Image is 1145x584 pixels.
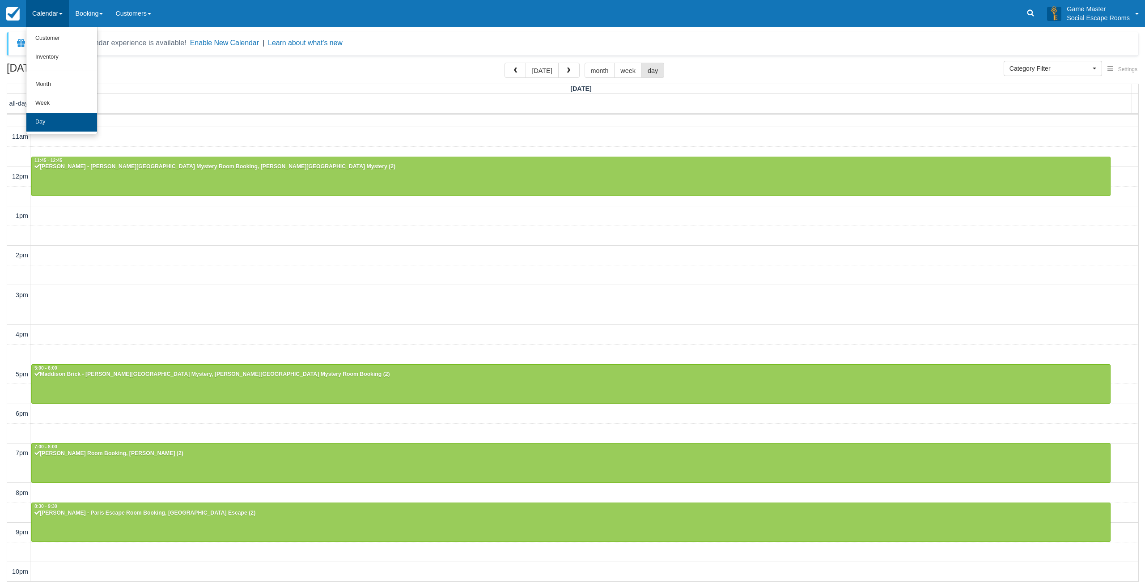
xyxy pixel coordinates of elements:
span: 10pm [12,568,28,575]
div: A new Booking Calendar experience is available! [30,38,187,48]
span: 12pm [12,173,28,180]
button: week [614,63,642,78]
p: Social Escape Rooms [1067,13,1130,22]
a: 7:00 - 8:00[PERSON_NAME] Room Booking, [PERSON_NAME] (2) [31,443,1111,482]
a: Day [26,113,97,132]
span: 1pm [16,212,28,219]
span: Category Filter [1009,64,1090,73]
a: 11:45 - 12:45[PERSON_NAME] - [PERSON_NAME][GEOGRAPHIC_DATA] Mystery Room Booking, [PERSON_NAME][G... [31,157,1111,196]
p: Game Master [1067,4,1130,13]
a: Learn about what's new [268,39,343,47]
span: 7:00 - 8:00 [34,444,57,449]
span: 6pm [16,410,28,417]
div: Maddison Brick - [PERSON_NAME][GEOGRAPHIC_DATA] Mystery, [PERSON_NAME][GEOGRAPHIC_DATA] Mystery R... [34,371,1108,378]
button: Category Filter [1004,61,1102,76]
img: checkfront-main-nav-mini-logo.png [6,7,20,21]
span: 3pm [16,291,28,298]
button: Enable New Calendar [190,38,259,47]
a: Customer [26,29,97,48]
a: Week [26,94,97,113]
a: 8:30 - 9:30[PERSON_NAME] - Paris Escape Room Booking, [GEOGRAPHIC_DATA] Escape (2) [31,503,1111,542]
div: [PERSON_NAME] - Paris Escape Room Booking, [GEOGRAPHIC_DATA] Escape (2) [34,510,1108,517]
span: 8:30 - 9:30 [34,504,57,509]
span: Settings [1118,66,1137,72]
button: Settings [1102,63,1143,76]
ul: Calendar [26,27,98,134]
img: A3 [1047,6,1061,21]
span: 11:45 - 12:45 [34,158,62,163]
button: [DATE] [526,63,558,78]
div: [PERSON_NAME] Room Booking, [PERSON_NAME] (2) [34,450,1108,457]
span: 11am [12,133,28,140]
button: day [641,63,664,78]
button: month [585,63,615,78]
a: Month [26,75,97,94]
span: 4pm [16,331,28,338]
div: [PERSON_NAME] - [PERSON_NAME][GEOGRAPHIC_DATA] Mystery Room Booking, [PERSON_NAME][GEOGRAPHIC_DAT... [34,163,1108,171]
span: [DATE] [570,85,592,92]
span: 5pm [16,371,28,378]
a: 5:00 - 6:00Maddison Brick - [PERSON_NAME][GEOGRAPHIC_DATA] Mystery, [PERSON_NAME][GEOGRAPHIC_DATA... [31,364,1111,404]
span: 5:00 - 6:00 [34,366,57,371]
span: 7pm [16,449,28,456]
span: 2pm [16,252,28,259]
span: 9pm [16,529,28,536]
h2: [DATE] [7,63,120,79]
span: | [263,39,264,47]
span: 8pm [16,489,28,496]
a: Inventory [26,48,97,67]
span: all-day [9,100,28,107]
